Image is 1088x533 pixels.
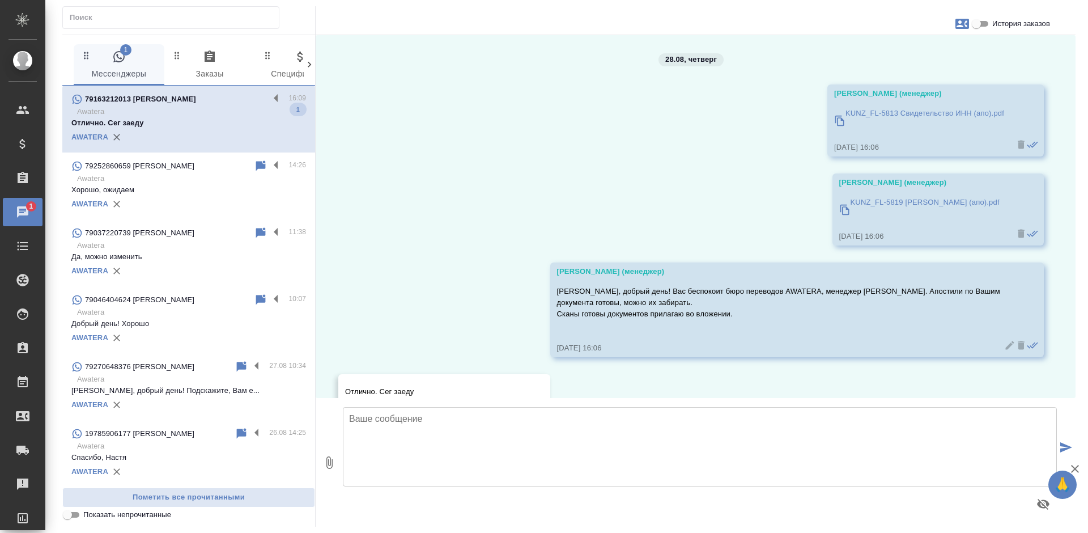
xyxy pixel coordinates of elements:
p: 79163212013 [PERSON_NAME] [85,94,196,105]
div: 79252860659 [PERSON_NAME]14:26AwateraХорошо, ожидаемAWATERA [62,153,315,219]
p: 14:26 [288,159,306,171]
p: [PERSON_NAME], добрый день! Вас беспокоит бюро переводов AWATERA, менеджер [PERSON_NAME]. Апостил... [557,286,1005,320]
p: 79046404624 [PERSON_NAME] [85,294,194,306]
div: [DATE] 16:06 [557,342,1005,354]
p: Awatera [77,374,306,385]
a: AWATERA [71,133,108,141]
a: KUNZ_FL-5819 [PERSON_NAME] (апо).pdf [839,194,1005,225]
button: Удалить привязку [108,263,125,280]
p: 79037220739 [PERSON_NAME] [85,227,194,239]
div: [DATE] 16:06 [839,231,1005,242]
button: Удалить привязку [108,463,125,480]
span: Мессенджеры [80,50,158,81]
button: Заявки [949,10,976,37]
p: Спасибо, Настя [71,452,306,463]
svg: Зажми и перетащи, чтобы поменять порядок вкладок [172,50,182,61]
input: Поиск [70,10,279,26]
svg: Зажми и перетащи, чтобы поменять порядок вкладок [81,50,92,61]
p: 26.08 14:25 [269,427,306,438]
p: Отлично. Сег заеду [345,386,511,397]
a: AWATERA [71,333,108,342]
a: 1 [3,198,42,226]
div: Пометить непрочитанным [254,159,267,173]
p: Да, можно изменить [71,251,306,263]
p: Awatera [77,106,306,117]
div: 19785906177 [PERSON_NAME]26.08 14:25AwateraСпасибо, НастяAWATERA [62,420,315,487]
button: Удалить привязку [108,396,125,413]
div: Пометить непрочитанным [254,226,267,240]
button: Удалить привязку [108,129,125,146]
span: 1 [290,104,307,115]
div: Пометить непрочитанным [254,293,267,307]
p: Отлично. Сег заеду [71,117,306,129]
div: Пометить непрочитанным [235,360,248,374]
span: Заказы [171,50,248,81]
a: KUNZ_FL-5813 Свидетельство ИНН (апо).pdf [834,105,1004,136]
button: Удалить привязку [108,329,125,346]
div: [PERSON_NAME] (менеджер) [839,177,1005,188]
a: AWATERA [71,200,108,208]
p: 16:09 [288,92,306,104]
span: 🙏 [1053,473,1072,497]
p: Хорошо, ожидаем [71,184,306,196]
p: KUNZ_FL-5813 Свидетельство ИНН (апо).pdf [845,108,1004,119]
p: 28.08, четверг [665,54,717,65]
a: AWATERA [71,467,108,476]
p: 11:38 [288,226,306,238]
p: Awatera [77,240,306,251]
span: Показать непрочитанные [83,509,171,521]
button: 🙏 [1048,471,1077,499]
div: [PERSON_NAME] (менеджер) [834,88,1004,99]
button: Пометить все прочитанными [62,488,315,507]
span: Пометить все прочитанными [69,491,309,504]
svg: Зажми и перетащи, чтобы поменять порядок вкладок [262,50,273,61]
div: 79163212013 [PERSON_NAME]16:09AwateraОтлично. Сег заеду1AWATERA [62,86,315,153]
a: AWATERA [71,266,108,275]
span: 1 [22,201,40,212]
p: Awatera [77,307,306,318]
a: AWATERA [71,400,108,409]
span: История заказов [992,18,1050,29]
div: 79037220739 [PERSON_NAME]11:38AwateraДа, можно изменитьAWATERA [62,219,315,286]
div: [DATE] 16:06 [834,142,1004,153]
p: 19785906177 [PERSON_NAME] [85,428,194,439]
div: 79046404624 [PERSON_NAME]10:07AwateraДобрый день! ХорошоAWATERA [62,286,315,353]
p: 79270648376 [PERSON_NAME] [85,361,194,373]
p: 27.08 10:34 [269,360,306,371]
div: 79270648376 [PERSON_NAME]27.08 10:34Awatera[PERSON_NAME], добрый день! Подскажите, Вам е...AWATERA [62,353,315,420]
span: Спецификации [262,50,339,81]
p: Awatera [77,441,306,452]
p: Awatera [77,173,306,184]
button: Удалить привязку [108,196,125,213]
div: Пометить непрочитанным [235,427,248,441]
button: Предпросмотр [1030,490,1057,518]
div: [PERSON_NAME] (менеджер) [557,266,1005,277]
p: 79252860659 [PERSON_NAME] [85,160,194,172]
span: 1 [120,44,131,56]
p: Добрый день! Хорошо [71,318,306,329]
p: 10:07 [288,293,306,304]
p: KUNZ_FL-5819 [PERSON_NAME] (апо).pdf [851,197,1000,208]
p: [PERSON_NAME], добрый день! Подскажите, Вам е... [71,385,306,396]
